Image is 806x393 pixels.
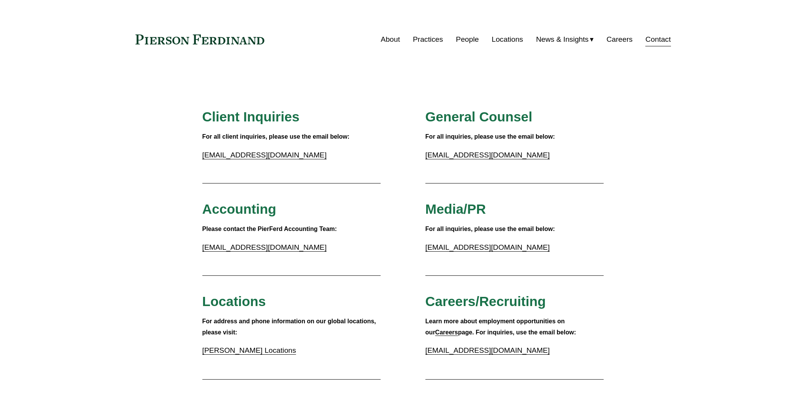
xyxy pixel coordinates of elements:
[202,243,327,251] a: [EMAIL_ADDRESS][DOMAIN_NAME]
[456,32,479,47] a: People
[202,294,266,309] span: Locations
[425,294,546,309] span: Careers/Recruiting
[536,32,594,47] a: folder dropdown
[435,329,458,336] a: Careers
[425,201,486,216] span: Media/PR
[425,133,555,140] strong: For all inquiries, please use the email below:
[202,151,327,159] a: [EMAIL_ADDRESS][DOMAIN_NAME]
[536,33,589,46] span: News & Insights
[202,133,350,140] strong: For all client inquiries, please use the email below:
[202,318,378,336] strong: For address and phone information on our global locations, please visit:
[202,201,277,216] span: Accounting
[202,346,296,354] a: [PERSON_NAME] Locations
[425,109,532,124] span: General Counsel
[425,346,550,354] a: [EMAIL_ADDRESS][DOMAIN_NAME]
[425,226,555,232] strong: For all inquiries, please use the email below:
[425,318,567,336] strong: Learn more about employment opportunities on our
[413,32,443,47] a: Practices
[202,109,300,124] span: Client Inquiries
[458,329,576,336] strong: page. For inquiries, use the email below:
[645,32,671,47] a: Contact
[606,32,632,47] a: Careers
[202,226,337,232] strong: Please contact the PierFerd Accounting Team:
[381,32,400,47] a: About
[425,151,550,159] a: [EMAIL_ADDRESS][DOMAIN_NAME]
[492,32,523,47] a: Locations
[425,243,550,251] a: [EMAIL_ADDRESS][DOMAIN_NAME]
